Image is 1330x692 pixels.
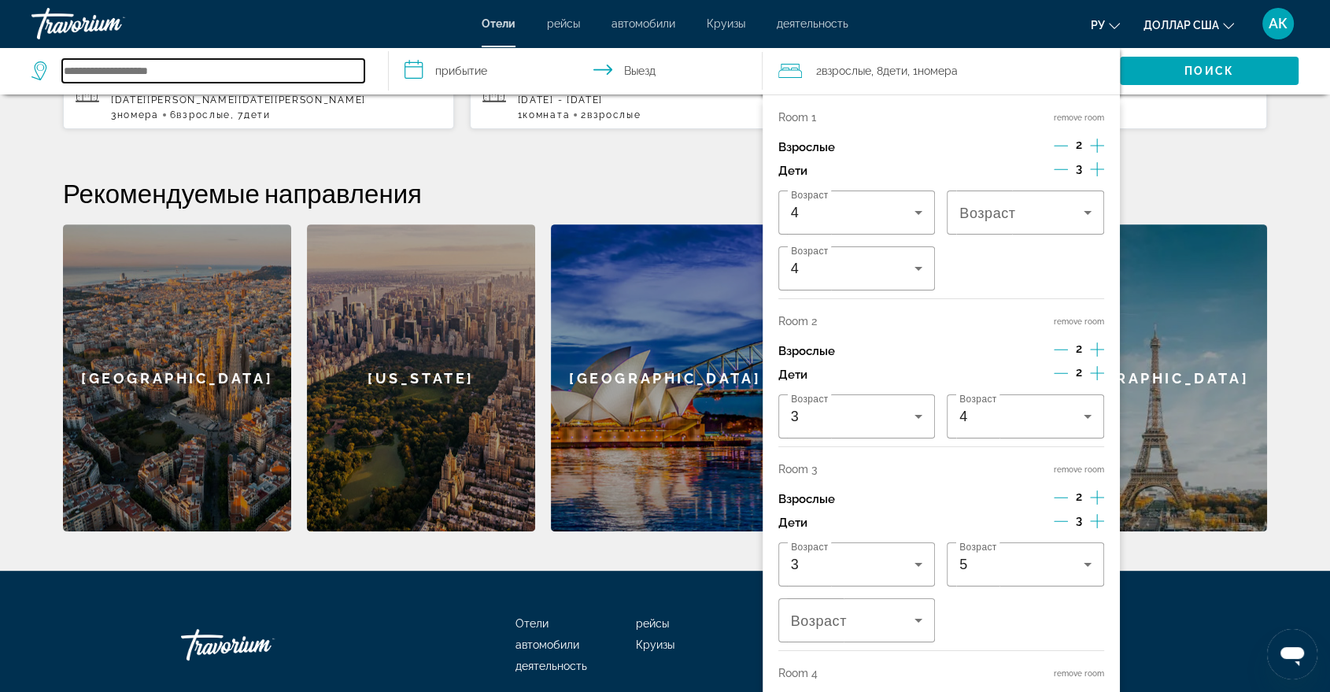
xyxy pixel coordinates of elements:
span: 1 [518,109,570,120]
span: 2 [1076,139,1082,151]
a: рейсы [547,17,580,30]
span: 3 [111,109,159,120]
button: remove room [1054,464,1104,475]
h2: Рекомендуемые направления [63,177,1267,209]
p: Взрослые [778,345,835,358]
span: Возраст [791,394,829,405]
span: 3 [791,557,800,572]
font: ру [1091,19,1105,31]
span: 2 [1076,342,1082,355]
button: Increment adults [1090,339,1104,363]
p: Room 3 [778,463,818,476]
input: Поиск отеля [62,59,364,83]
button: Increment children [1090,363,1104,387]
button: Decrement adults [1054,342,1068,361]
p: [DATE][PERSON_NAME][DATE][PERSON_NAME] [111,94,441,105]
font: АК [1269,15,1288,31]
a: рейсы [636,617,669,630]
button: Decrement children [1054,365,1068,384]
font: номера [918,65,958,77]
a: автомобили [611,17,675,30]
font: доллар США [1143,19,1219,31]
button: Поиск [1120,57,1299,85]
a: Barcelona[GEOGRAPHIC_DATA] [63,224,291,531]
button: Decrement children [1054,161,1068,180]
span: 4 [791,205,800,220]
button: Decrement adults [1054,138,1068,157]
button: Изменить валюту [1143,13,1234,36]
span: 3 [1076,162,1082,175]
a: Sydney[GEOGRAPHIC_DATA] [551,224,779,531]
a: Отели [482,17,515,30]
div: [GEOGRAPHIC_DATA] [63,224,291,531]
p: Взрослые [778,141,835,154]
a: деятельность [515,660,587,672]
p: Room 1 [778,111,816,124]
span: Возраст [959,205,1015,221]
span: 3 [791,409,800,424]
button: remove room [1054,113,1104,123]
span: 5 [959,557,968,572]
font: 2 [816,65,822,77]
div: [GEOGRAPHIC_DATA] [1039,224,1267,531]
a: Отели [515,617,549,630]
button: Decrement children [1054,513,1068,532]
span: 2 [1076,366,1082,379]
span: Возраст [791,542,829,553]
p: Взрослые [778,493,835,506]
span: Возраст [791,613,847,629]
a: Paris[GEOGRAPHIC_DATA] [1039,224,1267,531]
span: Взрослые [587,109,641,120]
button: Decrement adults [1054,490,1068,509]
a: Иди домой [181,621,338,668]
a: автомобили [515,638,579,651]
span: , 7 [231,109,271,120]
span: Возраст [959,542,997,553]
span: Возраст [791,191,829,201]
p: Дети [778,165,807,178]
a: деятельность [777,17,848,30]
button: Increment children [1090,511,1104,535]
div: [US_STATE] [307,224,535,531]
button: Выберите дату заезда и выезда [389,47,762,94]
font: Поиск [1184,65,1234,77]
button: remove room [1054,316,1104,327]
span: Возраст [791,246,829,257]
button: remove room [1054,668,1104,679]
font: Взрослые [822,65,871,77]
a: Травориум [31,3,189,44]
button: Меню пользователя [1258,7,1299,40]
button: Increment adults [1090,487,1104,511]
p: Дети [778,516,807,530]
a: Круизы [636,638,674,651]
p: Дети [778,368,807,382]
button: Изменить язык [1091,13,1120,36]
span: Дети [244,109,271,120]
span: , 8 [871,60,907,82]
p: [DATE] - [DATE] [518,94,848,105]
p: Room 2 [778,315,817,327]
a: Круизы [707,17,745,30]
span: 4 [959,409,968,424]
iframe: Кнопка запуска окна обмена сообщениями [1267,629,1317,679]
font: , 1 [907,65,918,77]
p: Room 4 [778,667,818,679]
span: 3 [1076,514,1082,527]
span: Возраст [959,394,997,405]
a: New York[US_STATE] [307,224,535,531]
span: 2 [581,109,641,120]
button: Increment children [1090,159,1104,183]
span: номера [117,109,159,120]
button: Increment adults [1090,135,1104,159]
span: Комната [523,109,570,120]
span: Дети [883,65,907,77]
